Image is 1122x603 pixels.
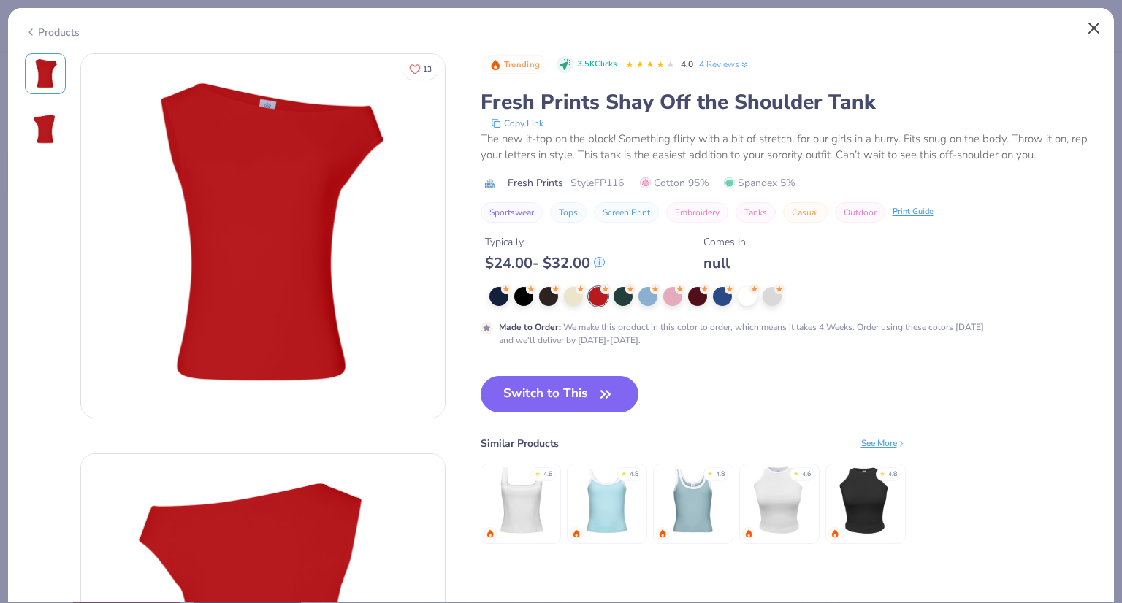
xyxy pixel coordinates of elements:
div: ★ [621,469,627,475]
span: Cotton 95% [640,175,709,191]
div: ★ [707,469,713,475]
img: Front [81,54,445,418]
span: Style FP116 [570,175,624,191]
button: Screen Print [594,202,659,223]
div: Similar Products [481,436,559,451]
div: ★ [535,469,541,475]
div: ★ [793,469,799,475]
img: Fresh Prints Sydney Square Neck Tank Top [486,466,555,535]
button: Casual [783,202,828,223]
div: $ 24.00 - $ 32.00 [485,254,605,272]
button: Tanks [736,202,776,223]
div: Comes In [703,234,746,250]
img: Trending sort [489,59,501,71]
button: Sportswear [481,202,543,223]
span: Fresh Prints [508,175,563,191]
strong: Made to Order : [499,321,561,333]
div: 4.6 [802,469,811,480]
button: Embroidery [666,202,728,223]
span: Spandex 5% [724,175,795,191]
div: Fresh Prints Shay Off the Shoulder Tank [481,88,1098,116]
div: Typically [485,234,605,250]
img: trending.gif [486,529,495,538]
span: 4.0 [681,58,693,70]
img: Back [28,112,63,147]
div: 4.8 [630,469,638,480]
button: Outdoor [835,202,885,223]
img: brand logo [481,177,500,189]
button: Tops [550,202,587,223]
span: 3.5K Clicks [577,58,617,71]
img: trending.gif [831,529,839,538]
img: Fresh Prints Marilyn Tank Top [744,466,814,535]
div: ★ [879,469,885,475]
div: 4.8 [888,469,897,480]
button: Like [402,58,438,80]
div: null [703,254,746,272]
img: Fresh Prints Sunset Blvd Ribbed Scoop Tank Top [658,466,728,535]
div: The new it-top on the block! Something flirty with a bit of stretch, for our girls in a hurry. Fi... [481,131,1098,164]
div: Print Guide [893,206,934,218]
div: We make this product in this color to order, which means it takes 4 Weeks. Order using these colo... [499,320,995,347]
img: Fresh Prints Cali Camisole Top [572,466,641,535]
img: Front [28,56,63,91]
div: 4.8 [716,469,725,480]
button: Close [1080,15,1108,42]
button: Switch to This [481,376,639,412]
img: trending.gif [572,529,581,538]
div: 4.8 [543,469,552,480]
span: Trending [504,61,540,69]
div: Products [25,25,80,40]
span: 13 [423,66,432,73]
div: See More [861,437,906,450]
img: trending.gif [658,529,667,538]
div: 4.0 Stars [625,53,675,77]
img: Fresh Prints Melrose Ribbed Tank Top [831,466,900,535]
button: Badge Button [482,55,548,74]
button: copy to clipboard [486,116,548,131]
img: trending.gif [744,529,753,538]
a: 4 Reviews [699,58,749,71]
